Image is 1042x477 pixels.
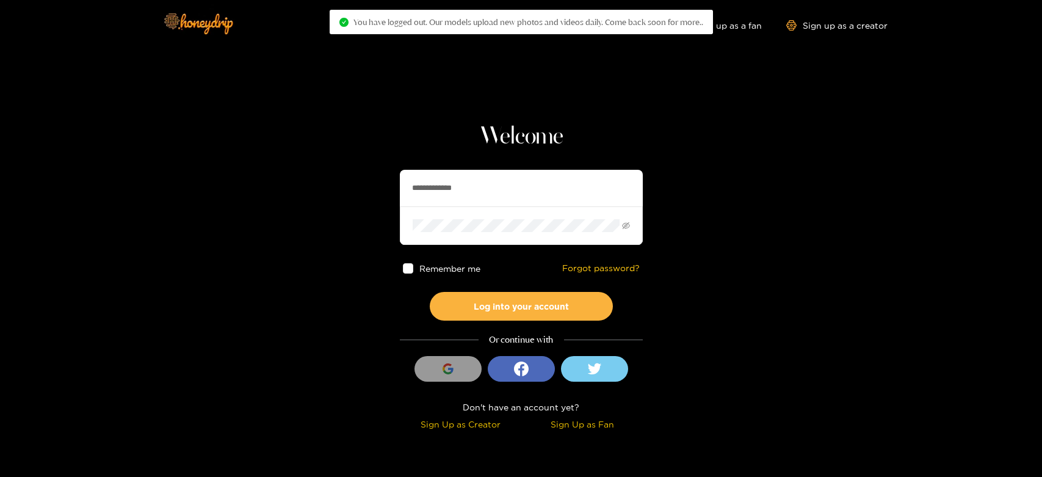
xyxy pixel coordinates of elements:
a: Forgot password? [562,263,640,274]
div: Don't have an account yet? [400,400,643,414]
span: check-circle [339,18,349,27]
a: Sign up as a creator [786,20,888,31]
h1: Welcome [400,122,643,151]
span: Remember me [419,264,480,273]
button: Log into your account [430,292,613,321]
a: Sign up as a fan [678,20,762,31]
div: Sign Up as Fan [524,417,640,431]
div: Or continue with [400,333,643,347]
div: Sign Up as Creator [403,417,518,431]
span: You have logged out. Our models upload new photos and videos daily. Come back soon for more.. [353,17,703,27]
span: eye-invisible [622,222,630,230]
